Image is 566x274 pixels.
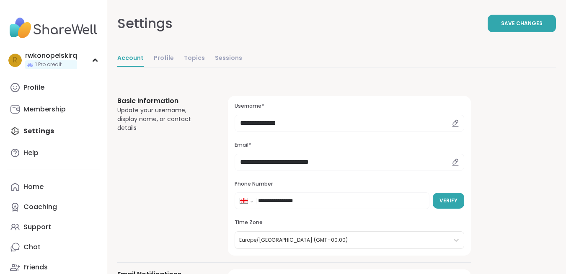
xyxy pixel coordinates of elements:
div: rwkonopelskirq [25,51,77,60]
span: 1 Pro credit [35,61,62,68]
h3: Username* [235,103,464,110]
div: Chat [23,243,41,252]
div: Update your username, display name, or contact details [117,106,208,132]
a: Membership [7,99,100,119]
h3: Phone Number [235,181,464,188]
a: Support [7,217,100,237]
span: Save Changes [501,20,543,27]
button: Save Changes [488,15,556,32]
a: Topics [184,50,205,67]
div: Friends [23,263,48,272]
span: Verify [439,197,457,204]
div: Membership [23,105,66,114]
div: Home [23,182,44,191]
button: Verify [433,193,464,209]
div: Coaching [23,202,57,212]
img: ShareWell Nav Logo [7,13,100,43]
div: Settings [117,13,173,34]
a: Account [117,50,144,67]
div: Profile [23,83,44,92]
a: Chat [7,237,100,257]
span: r [13,55,17,66]
div: Support [23,222,51,232]
h3: Time Zone [235,219,464,226]
a: Profile [7,78,100,98]
a: Help [7,143,100,163]
h3: Email* [235,142,464,149]
div: Help [23,148,39,158]
a: Sessions [215,50,242,67]
a: Home [7,177,100,197]
a: Profile [154,50,174,67]
h3: Basic Information [117,96,208,106]
a: Coaching [7,197,100,217]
